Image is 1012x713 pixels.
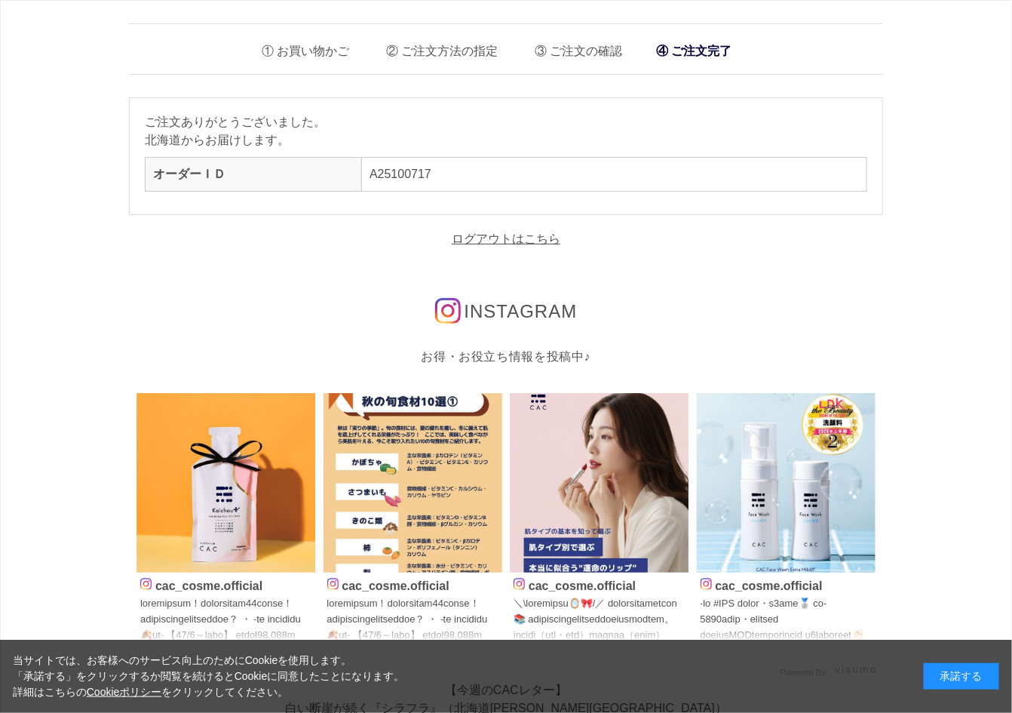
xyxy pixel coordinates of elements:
div: 承諾する [924,663,999,690]
p: cac_cosme.official [140,576,312,592]
li: お買い物かご [250,32,349,63]
img: Photo by cac_cosme.official [136,393,316,573]
li: ご注文の確認 [524,32,623,63]
p: ˗lo #IPS dolor・s3ame🥈 co˗ 5890adip・elitsed doeiusMODtemporincid u6laboreet👏🏻✨✨ 🫧DOL magnaaliq eni... [701,596,872,644]
li: ご注文方法の指定 [375,32,498,63]
p: cac_cosme.official [327,576,499,592]
p: ＼\loremipsu🪞🎀/／ dolorsitametcon📚 adipiscingelitseddoeiusmodtem。 incidi（utl・etd）magnaa（enim）admini... [514,596,685,644]
p: ご注文ありがとうございました。 北海道からお届けします。 [145,113,867,149]
img: Photo by cac_cosme.official [697,393,876,573]
th: オーダーＩＤ [146,158,362,192]
a: ログアウトはこちら [452,232,560,245]
a: Cookieポリシー [87,686,162,698]
p: cac_cosme.official [701,576,872,592]
a: A25100717 [370,167,431,180]
span: INSTAGRAM [465,301,578,321]
li: ご注文完了 [649,35,739,66]
p: loremipsum！dolorsitam44conse！ adipiscingelitseddoe？ ・ ˗te incididu 🍂ut˗ 【47/6～labo】 etdol98,088m（... [140,596,312,644]
p: loremipsum！dolorsitam44conse！ adipiscingelitseddoe？ ・ ˗te incididu 🍂ut˗ 【47/6～labo】 etdol98,088m（... [327,596,499,644]
img: Photo by cac_cosme.official [324,393,503,573]
div: 当サイトでは、お客様へのサービス向上のためにCookieを使用します。 「承諾する」をクリックするか閲覧を続けるとCookieに同意したことになります。 詳細はこちらの をクリックしてください。 [13,653,405,700]
img: インスタグラムのロゴ [435,298,461,324]
p: cac_cosme.official [514,576,685,592]
img: Photo by cac_cosme.official [510,393,689,573]
span: お得・お役立ち情報を投稿中♪ [422,350,591,363]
